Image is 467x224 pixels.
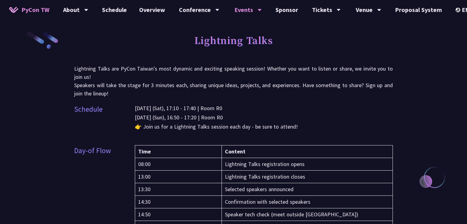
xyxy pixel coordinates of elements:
span: PyCon TW [21,5,49,14]
img: Locale Icon [456,8,462,12]
img: Home icon of PyCon TW 2025 [9,7,18,13]
td: Speaker tech check (meet outside [GEOGRAPHIC_DATA]) [222,208,393,221]
td: 13:00 [135,171,222,183]
p: [DATE] (Sat), 17:10 - 17:40 | Room R0 [DATE] (Sun), 16:50 - 17:20 | Room R0 👉 Join us for a Light... [135,104,393,131]
td: 13:30 [135,183,222,196]
th: Time [135,145,222,158]
p: Day-of Flow [74,145,111,156]
td: 08:00 [135,158,222,171]
td: Lightning Talks registration opens [222,158,393,171]
td: 14:30 [135,196,222,208]
th: Content [222,145,393,158]
h1: Lightning Talks [194,31,273,49]
p: Lightning Talks are PyCon Taiwan's most dynamic and exciting speaking session! Whether you want t... [74,64,393,98]
td: Selected speakers announced [222,183,393,196]
td: Lightning Talks registration closes [222,171,393,183]
a: PyCon TW [3,2,55,17]
p: Schedule [74,104,103,115]
td: 14:50 [135,208,222,221]
td: Confirmation with selected speakers [222,196,393,208]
